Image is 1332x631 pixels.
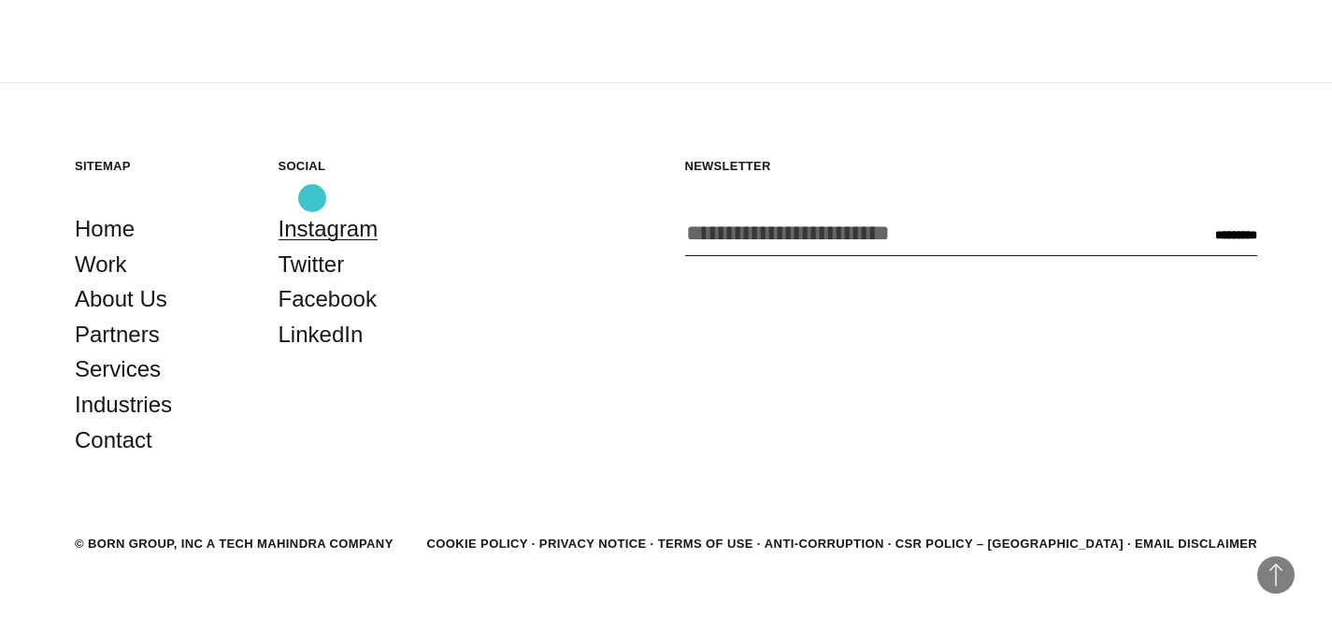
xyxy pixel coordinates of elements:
div: © BORN GROUP, INC A Tech Mahindra Company [75,535,394,553]
a: Home [75,211,135,247]
a: Instagram [279,211,379,247]
a: About Us [75,281,167,317]
a: Terms of Use [658,537,753,551]
a: Work [75,247,127,282]
a: Services [75,351,161,387]
a: CSR POLICY – [GEOGRAPHIC_DATA] [895,537,1124,551]
a: Facebook [279,281,377,317]
a: Privacy Notice [539,537,647,551]
a: Email Disclaimer [1135,537,1257,551]
h5: Social [279,158,445,174]
button: Back to Top [1257,556,1295,594]
a: LinkedIn [279,317,364,352]
a: Contact [75,423,152,458]
a: Anti-Corruption [765,537,884,551]
a: Partners [75,317,160,352]
a: Twitter [279,247,345,282]
a: Industries [75,387,172,423]
h5: Newsletter [685,158,1258,174]
h5: Sitemap [75,158,241,174]
a: Cookie Policy [426,537,527,551]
